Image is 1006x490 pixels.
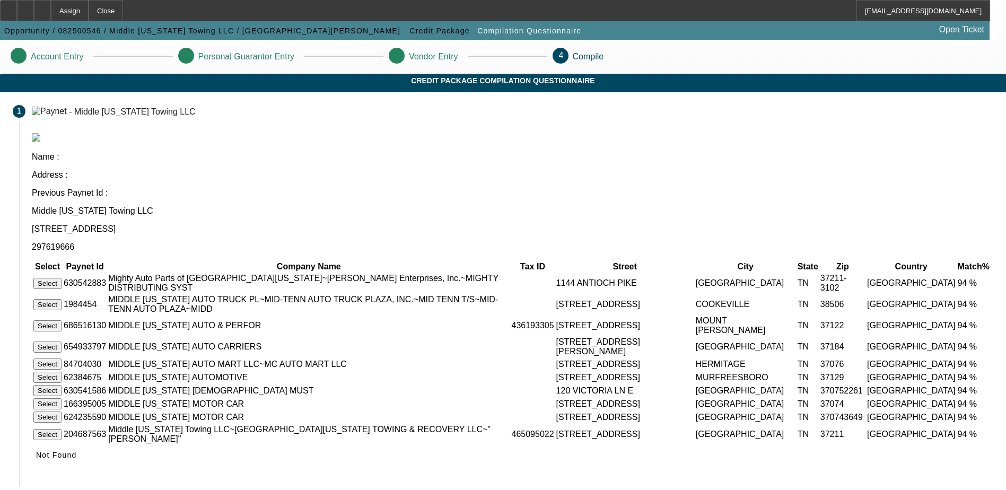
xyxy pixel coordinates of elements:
[410,27,470,35] span: Credit Package
[797,261,819,272] th: State
[108,411,510,423] td: MIDDLE [US_STATE] MOTOR CAR
[477,27,581,35] span: Compilation Questionnaire
[556,358,694,370] td: [STREET_ADDRESS]
[33,278,62,289] button: Select
[108,398,510,410] td: MIDDLE [US_STATE] MOTOR CAR
[108,424,510,444] td: Middle [US_STATE] Towing LLC~[GEOGRAPHIC_DATA][US_STATE] TOWING & RECOVERY LLC~"[PERSON_NAME]"
[63,424,107,444] td: 204687563
[32,170,993,180] p: Address :
[820,337,865,357] td: 37184
[108,273,510,293] td: Mighty Auto Parts of [GEOGRAPHIC_DATA][US_STATE]~[PERSON_NAME] Enterprises, Inc.~MIGHTY DISTRIBUT...
[32,445,81,465] button: Not Found
[511,261,554,272] th: Tax ID
[867,411,956,423] td: [GEOGRAPHIC_DATA]
[108,358,510,370] td: MIDDLE [US_STATE] AUTO MART LLC~MC AUTO MART LLC
[695,384,796,397] td: [GEOGRAPHIC_DATA]
[797,371,819,383] td: TN
[957,261,990,272] th: Match%
[32,242,993,252] p: 297619666
[33,372,62,383] button: Select
[32,224,993,234] p: [STREET_ADDRESS]
[63,337,107,357] td: 654933797
[957,316,990,336] td: 94 %
[198,52,294,62] p: Personal Guarantor Entry
[957,337,990,357] td: 94 %
[511,424,554,444] td: 465095022
[957,424,990,444] td: 94 %
[867,358,956,370] td: [GEOGRAPHIC_DATA]
[36,451,77,459] span: Not Found
[820,273,865,293] td: 37211-3102
[556,371,694,383] td: [STREET_ADDRESS]
[957,398,990,410] td: 94 %
[957,358,990,370] td: 94 %
[556,424,694,444] td: [STREET_ADDRESS]
[573,52,604,62] p: Compile
[409,52,458,62] p: Vendor Entry
[820,358,865,370] td: 37076
[108,384,510,397] td: MIDDLE [US_STATE] [DEMOGRAPHIC_DATA] MUST
[32,133,40,142] img: paynet_logo.jpg
[63,316,107,336] td: 686516130
[32,152,993,162] p: Name :
[63,384,107,397] td: 630541586
[32,188,993,198] p: Previous Paynet Id :
[559,51,564,60] span: 4
[820,294,865,314] td: 38506
[8,76,998,85] span: Credit Package Compilation Questionnaire
[511,316,554,336] td: 436193305
[867,316,956,336] td: [GEOGRAPHIC_DATA]
[797,316,819,336] td: TN
[867,424,956,444] td: [GEOGRAPHIC_DATA]
[63,294,107,314] td: 1984454
[33,299,62,310] button: Select
[695,424,796,444] td: [GEOGRAPHIC_DATA]
[820,316,865,336] td: 37122
[695,358,796,370] td: HERMITAGE
[475,21,584,40] button: Compilation Questionnaire
[957,273,990,293] td: 94 %
[32,107,67,116] img: Paynet
[556,384,694,397] td: 120 VICTORIA LN E
[69,107,195,116] div: - Middle [US_STATE] Towing LLC
[695,371,796,383] td: MURFREESBORO
[695,398,796,410] td: [GEOGRAPHIC_DATA]
[820,371,865,383] td: 37129
[935,21,988,39] a: Open Ticket
[556,316,694,336] td: [STREET_ADDRESS]
[867,337,956,357] td: [GEOGRAPHIC_DATA]
[820,261,865,272] th: Zip
[820,384,865,397] td: 370752261
[820,411,865,423] td: 370743649
[695,261,796,272] th: City
[867,294,956,314] td: [GEOGRAPHIC_DATA]
[867,273,956,293] td: [GEOGRAPHIC_DATA]
[695,411,796,423] td: [GEOGRAPHIC_DATA]
[108,316,510,336] td: MIDDLE [US_STATE] AUTO & PERFOR
[820,398,865,410] td: 37074
[33,412,62,423] button: Select
[867,371,956,383] td: [GEOGRAPHIC_DATA]
[4,27,400,35] span: Opportunity / 082500546 / Middle [US_STATE] Towing LLC / [GEOGRAPHIC_DATA][PERSON_NAME]
[556,398,694,410] td: [STREET_ADDRESS]
[108,261,510,272] th: Company Name
[31,52,84,62] p: Account Entry
[33,385,62,396] button: Select
[797,398,819,410] td: TN
[867,384,956,397] td: [GEOGRAPHIC_DATA]
[797,424,819,444] td: TN
[957,411,990,423] td: 94 %
[695,337,796,357] td: [GEOGRAPHIC_DATA]
[556,337,694,357] td: [STREET_ADDRESS][PERSON_NAME]
[797,358,819,370] td: TN
[695,273,796,293] td: [GEOGRAPHIC_DATA]
[108,371,510,383] td: MIDDLE [US_STATE] AUTOMOTIVE
[108,294,510,314] td: MIDDLE [US_STATE] AUTO TRUCK PL~MID-TENN AUTO TRUCK PLAZA, INC.~MID TENN T/S~MID-TENN AUTO PLAZA~...
[556,411,694,423] td: [STREET_ADDRESS]
[63,358,107,370] td: 84704030
[957,294,990,314] td: 94 %
[797,337,819,357] td: TN
[957,384,990,397] td: 94 %
[33,358,62,370] button: Select
[556,273,694,293] td: 1144 ANTIOCH PIKE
